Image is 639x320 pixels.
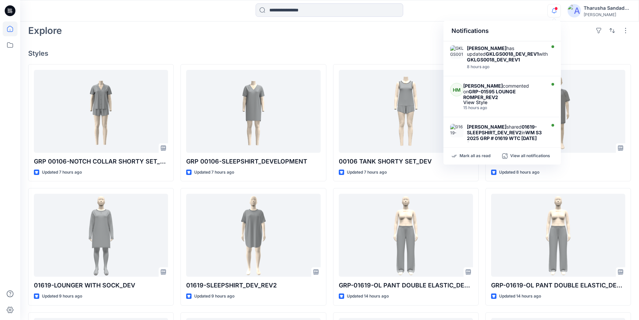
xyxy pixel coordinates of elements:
[486,51,539,57] strong: GKLGS0018_DEV_REV1
[467,64,550,69] div: Friday, August 22, 2025 19:23
[499,169,539,176] p: Updated 8 hours ago
[28,49,631,57] h4: Styles
[510,153,550,159] p: View all notifications
[34,194,168,277] a: 01619-LOUNGER WITH SOCK_DEV
[467,130,542,147] strong: WM S3 2025 GRP # 01619 WTC [DATE] (Unknown)
[499,293,541,300] p: Updated 14 hours ago
[443,21,561,41] div: Notifications
[339,281,473,290] p: GRP-01619-OL PANT DOUBLE ELASTIC_DEV_REV1
[339,157,473,166] p: 00106 TANK SHORTY SET_DEV
[463,89,516,100] strong: GRP-01595 LOUNGE ROMPER_REV2
[467,124,507,130] strong: [PERSON_NAME]
[34,281,168,290] p: 01619-LOUNGER WITH SOCK_DEV
[467,124,537,135] strong: 01619-SLEEPSHIRT_DEV_REV2
[42,293,82,300] p: Updated 9 hours ago
[463,105,544,110] div: Friday, August 22, 2025 13:06
[568,4,581,17] img: avatar
[584,4,631,12] div: Tharusha Sandadeepa
[463,100,544,105] div: View Style
[339,194,473,277] a: GRP-01619-OL PANT DOUBLE ELASTIC_DEV_REV1
[186,281,320,290] p: 01619-SLEEPSHIRT_DEV_REV2
[463,83,544,100] div: commented on
[460,153,490,159] p: Mark all as read
[186,194,320,277] a: 01619-SLEEPSHIRT_DEV_REV2
[463,83,503,89] strong: [PERSON_NAME]
[491,281,625,290] p: GRP-01619-OL PANT DOUBLE ELASTIC_DEV_REV2
[450,83,463,96] div: HM
[339,70,473,153] a: 00106 TANK SHORTY SET_DEV
[186,157,320,166] p: GRP 00106-SLEEPSHIRT_DEVELOPMENT
[186,70,320,153] a: GRP 00106-SLEEPSHIRT_DEVELOPMENT
[450,124,464,137] img: 01619-SLEEPSHIRT_DEV_REV2
[450,45,464,59] img: GKLGS0018_DEV_REV1
[467,124,544,147] div: shared in
[34,157,168,166] p: GRP 00106-NOTCH COLLAR SHORTY SET_DEVELOPMENT
[347,293,389,300] p: Updated 14 hours ago
[467,45,507,51] strong: [PERSON_NAME]
[42,169,82,176] p: Updated 7 hours ago
[347,169,387,176] p: Updated 7 hours ago
[28,25,62,36] h2: Explore
[194,293,234,300] p: Updated 9 hours ago
[194,169,234,176] p: Updated 7 hours ago
[491,194,625,277] a: GRP-01619-OL PANT DOUBLE ELASTIC_DEV_REV2
[584,12,631,17] div: [PERSON_NAME]
[467,57,520,62] strong: GKLGS0018_DEV_REV1
[467,45,550,62] div: has updated with
[34,70,168,153] a: GRP 00106-NOTCH COLLAR SHORTY SET_DEVELOPMENT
